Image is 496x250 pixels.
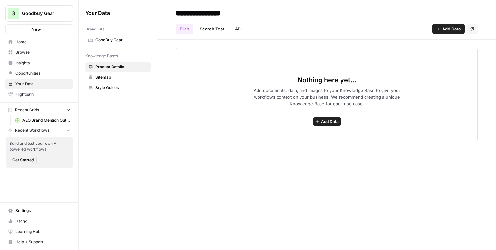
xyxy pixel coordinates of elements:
[85,72,151,83] a: Sitemap
[15,208,70,214] span: Settings
[321,119,339,125] span: Add Data
[11,10,15,17] span: G
[12,115,73,125] a: AEO Brand Mention Outreach
[5,125,73,135] button: Recent Workflows
[85,53,118,59] span: Knowledge Bases
[15,70,70,76] span: Opportunities
[95,64,148,70] span: Product Details
[5,58,73,68] a: Insights
[5,47,73,58] a: Browse
[5,68,73,79] a: Opportunities
[15,218,70,224] span: Usage
[31,26,41,32] span: New
[85,9,143,17] span: Your Data
[15,127,49,133] span: Recent Workflows
[5,105,73,115] button: Recent Grids
[196,24,228,34] a: Search Test
[432,24,465,34] button: Add Data
[231,24,246,34] a: API
[5,237,73,247] button: Help + Support
[85,62,151,72] a: Product Details
[15,229,70,235] span: Learning Hub
[12,157,34,163] span: Get Started
[15,39,70,45] span: Home
[313,117,341,126] button: Add Data
[298,75,356,85] span: Nothing here yet...
[5,205,73,216] a: Settings
[5,226,73,237] a: Learning Hub
[442,26,461,32] span: Add Data
[10,141,69,152] span: Build and test your own AI powered workflows
[5,37,73,47] a: Home
[5,24,73,34] button: New
[85,26,104,32] span: Brand Kits
[15,49,70,55] span: Browse
[5,89,73,100] a: Flightpath
[15,239,70,245] span: Help + Support
[15,107,39,113] span: Recent Grids
[85,83,151,93] a: Style Guides
[15,91,70,97] span: Flightpath
[22,10,62,17] span: Goodbuy Gear
[85,35,151,45] a: GoodBuy Gear
[5,79,73,89] a: Your Data
[95,85,148,91] span: Style Guides
[15,81,70,87] span: Your Data
[176,24,193,34] a: Files
[22,117,70,123] span: AEO Brand Mention Outreach
[95,37,148,43] span: GoodBuy Gear
[243,87,411,107] span: Add documents, data, and images to your Knowledge Base to give your workflows context on your bus...
[5,216,73,226] a: Usage
[10,156,37,164] button: Get Started
[5,5,73,22] button: Workspace: Goodbuy Gear
[15,60,70,66] span: Insights
[95,74,148,80] span: Sitemap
